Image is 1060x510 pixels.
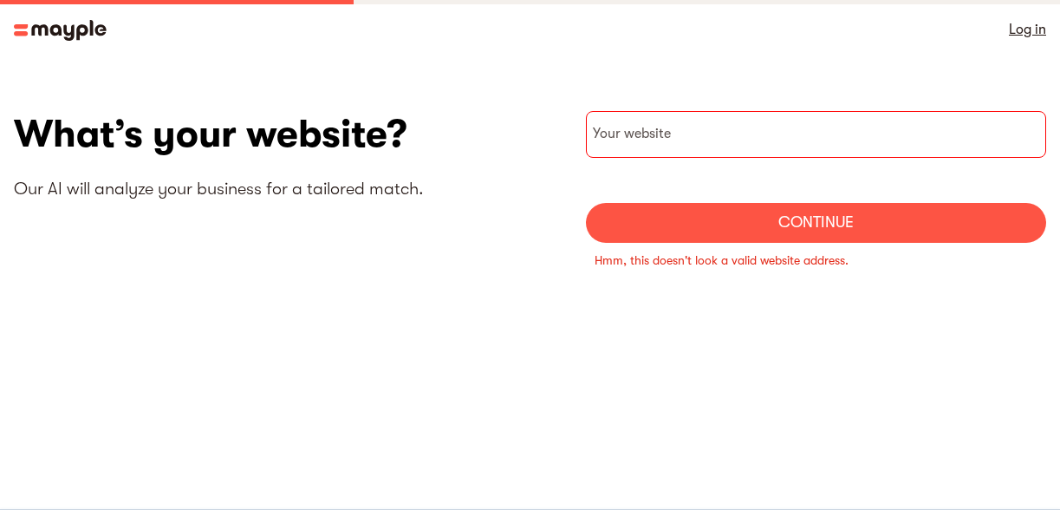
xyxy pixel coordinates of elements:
[14,178,530,200] p: Our AI will analyze your business for a tailored match.
[595,252,1038,269] div: Hmm, this doesn't look a valid website address.
[586,243,1047,278] div: websiteStep failure
[14,111,530,157] h1: What’s your website?
[586,111,1047,243] form: websiteStep
[1009,17,1046,42] a: Log in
